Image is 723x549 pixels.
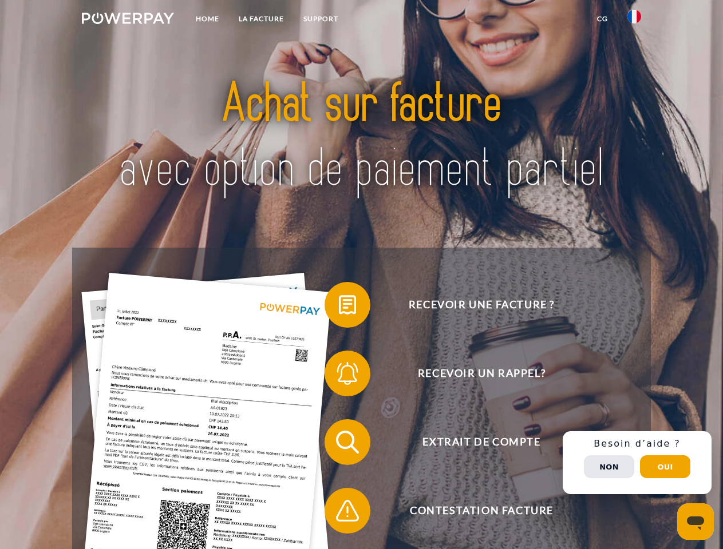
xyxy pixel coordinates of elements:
img: logo-powerpay-white.svg [82,13,174,24]
iframe: Bouton de lancement de la fenêtre de messagerie [677,503,714,540]
img: qb_bill.svg [333,291,362,319]
a: CG [587,9,618,29]
button: Extrait de compte [325,419,622,465]
img: fr [627,10,641,23]
span: Extrait de compte [341,419,622,465]
button: Recevoir une facture ? [325,282,622,328]
div: Schnellhilfe [563,431,712,494]
button: Recevoir un rappel? [325,351,622,396]
button: Oui [640,455,690,478]
a: Support [294,9,348,29]
button: Contestation Facture [325,488,622,534]
img: title-powerpay_fr.svg [109,55,614,219]
img: qb_warning.svg [333,496,362,525]
h3: Besoin d’aide ? [570,438,705,449]
img: qb_search.svg [333,428,362,456]
button: Non [584,455,634,478]
span: Recevoir un rappel? [341,351,622,396]
a: Home [186,9,229,29]
span: Recevoir une facture ? [341,282,622,328]
a: LA FACTURE [229,9,294,29]
img: qb_bell.svg [333,359,362,388]
span: Contestation Facture [341,488,622,534]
